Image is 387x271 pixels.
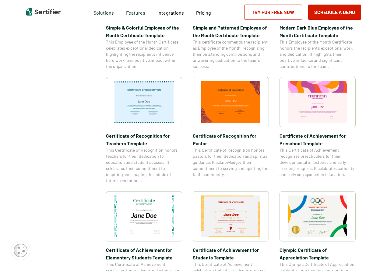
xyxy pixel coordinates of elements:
[157,8,184,16] a: Integrations
[196,8,211,16] a: Pricing
[357,242,387,271] iframe: Chat Widget
[308,5,361,20] button: Schedule a Demo
[157,10,184,16] span: Integrations
[193,24,269,39] span: Simple and Patterned Employee of the Month Certificate Template
[106,77,182,184] a: Certificate of Recognition for Teachers TemplateCertificate of Recognition for Teachers TemplateT...
[106,246,182,261] span: Certificate of Achievement for Elementary Students Template
[288,195,347,237] img: Olympic Certificate of Appreciation​ Template
[280,39,356,69] span: This Employee of the Month Certificate honors the recipient’s exceptional work and dedication. It...
[280,246,356,261] span: Olympic Certificate of Appreciation​ Template
[280,77,356,184] a: Certificate of Achievement for Preschool TemplateCertificate of Achievement for Preschool Templat...
[201,195,260,237] img: Certificate of Achievement for Students Template
[201,81,260,123] img: Certificate of Recognition for Pastor
[193,39,269,69] span: This certificate commends the recipient as Employee of the Month, recognizing their outstanding c...
[196,10,211,16] span: Pricing
[106,39,182,69] span: This Employee of the Month Certificate celebrates exceptional dedication, highlighting the recipi...
[193,77,269,184] a: Certificate of Recognition for PastorCertificate of Recognition for PastorThis Certificate of Rec...
[193,132,269,147] span: Certificate of Recognition for Pastor
[26,8,61,16] img: Sertifier | Digital Credentialing Platform
[280,132,356,147] span: Certificate of Achievement for Preschool Template
[93,8,114,16] span: Solutions
[280,147,356,178] span: This Certificate of Achievement recognizes preschoolers for their developmental milestones and ea...
[193,147,269,178] span: This Certificate of Recognition honors pastors for their dedication and spiritual guidance. It ac...
[193,246,269,261] span: Certificate of Achievement for Students Template
[114,81,174,123] img: Certificate of Recognition for Teachers Template
[288,81,347,123] img: Certificate of Achievement for Preschool Template
[106,147,182,184] span: This Certificate of Recognition honors teachers for their dedication to education and student suc...
[244,5,302,20] a: Try for Free Now
[106,132,182,147] span: Certificate of Recognition for Teachers Template
[106,24,182,39] span: Simple & Colorful Employee of the Month Certificate Template
[280,24,356,39] span: Modern Dark Blue Employee of the Month Certificate Template
[14,244,27,257] img: Cookie Popup Icon
[126,8,145,16] span: Features
[114,195,174,237] img: Certificate of Achievement for Elementary Students Template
